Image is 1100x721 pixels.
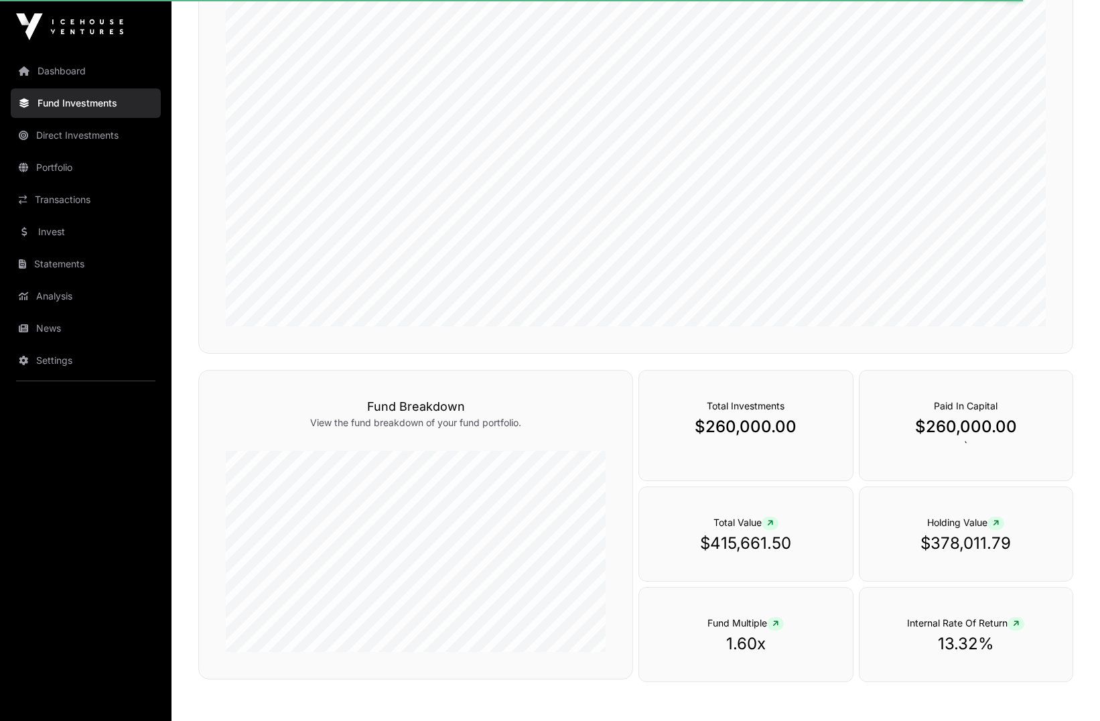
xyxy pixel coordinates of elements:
p: $415,661.50 [666,533,825,554]
a: Statements [11,249,161,279]
a: Portfolio [11,153,161,182]
img: Icehouse Ventures Logo [16,13,123,40]
iframe: Chat Widget [1033,657,1100,721]
div: ` [859,370,1073,481]
p: 13.32% [886,633,1046,655]
a: Dashboard [11,56,161,86]
h3: Fund Breakdown [226,397,606,416]
a: Invest [11,217,161,247]
p: 1.60x [666,633,825,655]
span: Holding Value [927,517,1004,528]
p: $378,011.79 [886,533,1046,554]
span: Total Investments [707,400,784,411]
p: $260,000.00 [666,416,825,438]
a: News [11,314,161,343]
span: Internal Rate Of Return [907,617,1024,629]
a: Transactions [11,185,161,214]
a: Direct Investments [11,121,161,150]
a: Settings [11,346,161,375]
a: Fund Investments [11,88,161,118]
p: $260,000.00 [886,416,1046,438]
p: View the fund breakdown of your fund portfolio. [226,416,606,430]
span: Paid In Capital [934,400,998,411]
span: Fund Multiple [707,617,784,629]
a: Analysis [11,281,161,311]
span: Total Value [713,517,778,528]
